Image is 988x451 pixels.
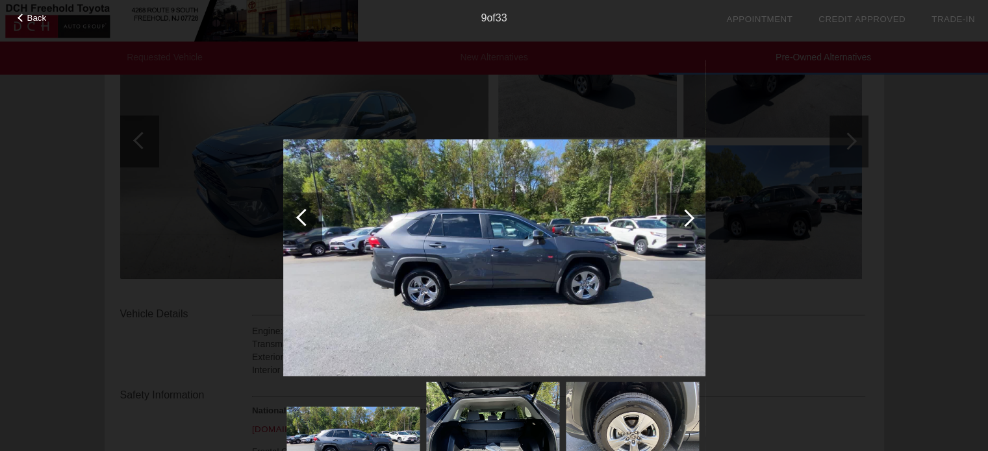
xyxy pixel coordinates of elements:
a: Trade-In [931,14,975,24]
img: 1f501b523d4439d3d91975995e16d243x.jpg [283,139,705,376]
span: Back [27,13,47,23]
span: 33 [496,12,507,23]
a: Appointment [726,14,792,24]
span: 9 [481,12,487,23]
a: Credit Approved [818,14,906,24]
